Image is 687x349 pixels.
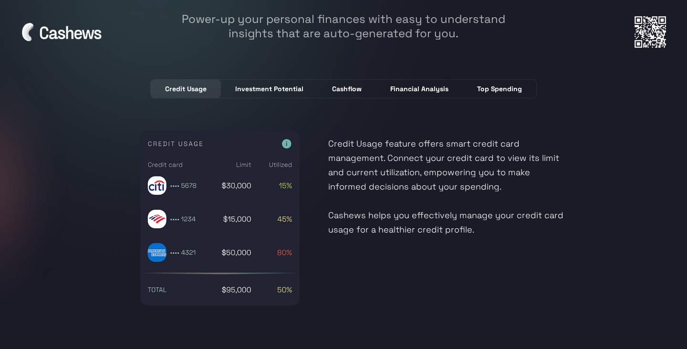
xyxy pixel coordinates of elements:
[165,84,207,94] div: Credit Usage
[328,117,568,237] p: Credit Usage feature offers smart credit card management. Connect your credit card to view its li...
[332,84,362,94] div: Cashflow
[390,84,448,94] div: Financial Analysis
[235,84,303,94] div: Investment Potential
[477,84,522,94] div: Top Spending
[182,12,505,41] p: Power-up your personal finances with easy to understand insights that are auto-generated for you.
